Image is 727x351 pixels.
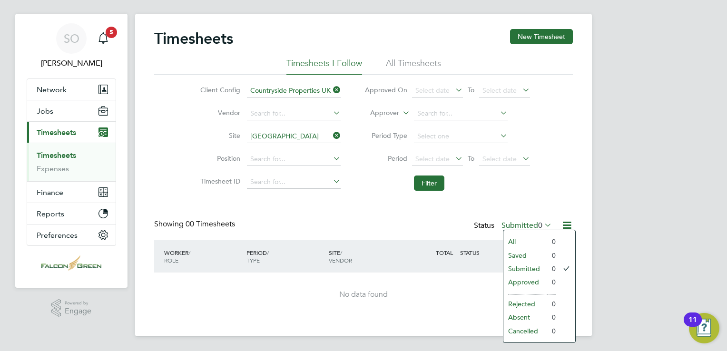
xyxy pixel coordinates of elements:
[286,58,362,75] li: Timesheets I Follow
[162,244,244,269] div: WORKER
[197,108,240,117] label: Vendor
[503,249,547,262] li: Saved
[503,235,547,248] li: All
[501,221,552,230] label: Submitted
[154,29,233,48] h2: Timesheets
[164,256,178,264] span: ROLE
[503,275,547,289] li: Approved
[27,182,116,203] button: Finance
[37,209,64,218] span: Reports
[197,131,240,140] label: Site
[247,107,341,120] input: Search for...
[465,84,477,96] span: To
[267,249,269,256] span: /
[37,85,67,94] span: Network
[247,153,341,166] input: Search for...
[37,188,63,197] span: Finance
[27,122,116,143] button: Timesheets
[41,255,101,271] img: falcongreen-logo-retina.png
[547,275,556,289] li: 0
[64,32,79,45] span: SO
[27,23,116,69] a: SO[PERSON_NAME]
[244,244,326,269] div: PERIOD
[154,219,237,229] div: Showing
[94,23,113,54] a: 5
[458,244,507,261] div: STATUS
[188,249,190,256] span: /
[689,313,719,343] button: Open Resource Center, 11 new notifications
[356,108,399,118] label: Approver
[364,86,407,94] label: Approved On
[27,203,116,224] button: Reports
[503,311,547,324] li: Absent
[340,249,342,256] span: /
[329,256,352,264] span: VENDOR
[247,130,341,143] input: Search for...
[414,175,444,191] button: Filter
[65,307,91,315] span: Engage
[503,262,547,275] li: Submitted
[186,219,235,229] span: 00 Timesheets
[247,84,341,97] input: Search for...
[37,107,53,116] span: Jobs
[414,130,508,143] input: Select one
[482,155,517,163] span: Select date
[547,297,556,311] li: 0
[106,27,117,38] span: 5
[51,299,92,317] a: Powered byEngage
[164,290,563,300] div: No data found
[246,256,260,264] span: TYPE
[688,320,697,332] div: 11
[37,151,76,160] a: Timesheets
[197,177,240,185] label: Timesheet ID
[15,14,128,288] nav: Main navigation
[436,249,453,256] span: TOTAL
[482,86,517,95] span: Select date
[465,152,477,165] span: To
[27,143,116,181] div: Timesheets
[414,107,508,120] input: Search for...
[27,255,116,271] a: Go to home page
[65,299,91,307] span: Powered by
[547,249,556,262] li: 0
[27,79,116,100] button: Network
[27,224,116,245] button: Preferences
[503,297,547,311] li: Rejected
[364,154,407,163] label: Period
[474,219,554,233] div: Status
[415,155,450,163] span: Select date
[197,86,240,94] label: Client Config
[364,131,407,140] label: Period Type
[538,221,542,230] span: 0
[37,164,69,173] a: Expenses
[510,29,573,44] button: New Timesheet
[547,324,556,338] li: 0
[386,58,441,75] li: All Timesheets
[37,128,76,137] span: Timesheets
[547,235,556,248] li: 0
[247,175,341,189] input: Search for...
[27,100,116,121] button: Jobs
[415,86,450,95] span: Select date
[37,231,78,240] span: Preferences
[547,262,556,275] li: 0
[326,244,409,269] div: SITE
[27,58,116,69] span: Shane O'Reilly
[503,324,547,338] li: Cancelled
[197,154,240,163] label: Position
[547,311,556,324] li: 0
